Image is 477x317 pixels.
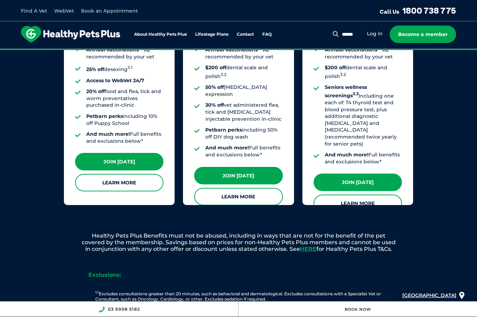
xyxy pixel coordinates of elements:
strong: And much more! [325,152,368,158]
a: WebVet [54,8,74,14]
li: As recommended by your vet [86,45,163,61]
span: [GEOGRAPHIC_DATA] [402,292,456,298]
strong: And much more! [205,145,249,151]
span: Call Us [380,8,399,15]
li: Full benefits and exclusions below* [205,145,282,158]
sup: 1.2 [258,46,263,51]
strong: 30% off [205,102,224,108]
button: Search [331,30,340,37]
a: Lifestage Plans [195,32,228,37]
a: Book an Appointment [81,8,138,14]
a: Contact [237,32,254,37]
a: HERE [300,246,316,252]
span: Proactive, preventative wellness program designed to keep your pet healthier and happier for longer [108,49,369,55]
a: Join [DATE] [194,167,282,184]
strong: 50% off [205,84,224,90]
a: Learn More [314,195,402,212]
li: desexing [86,64,163,73]
strong: 20% off [86,88,105,94]
a: 03 9908 5182 [108,307,140,312]
strong: Exclusions: [88,272,121,278]
a: Learn More [75,174,163,191]
strong: $200 off [325,64,346,71]
a: FAQ [262,32,272,37]
sup: 1.1 [95,290,99,295]
strong: $200 off [205,64,226,71]
sup: 3.3 [353,92,359,97]
li: [MEDICAL_DATA] expression [205,84,282,98]
sup: 3.2 [340,72,346,77]
a: Join [DATE] [314,174,402,191]
strong: Access to WebVet 24/7 [86,77,144,84]
a: Log in [367,30,383,37]
img: location_pin.svg [459,292,464,300]
li: including 10% off Puppy School [86,113,163,127]
a: About Healthy Pets Plus [134,32,187,37]
sup: 3.1 [127,65,132,70]
li: including 50% off DIY dog wash [205,127,282,140]
sup: 1.2 [377,46,382,51]
a: [GEOGRAPHIC_DATA] [402,291,456,300]
li: Including one each of: T4 thyroid test and blood pressure test, plus additional diagnostic [MEDIC... [325,84,402,147]
li: Full benefits and exclusions below* [325,152,402,165]
li: food and flea, tick and worm preventatives purchased in-clinic [86,88,163,109]
sup: 1.2 [139,46,144,51]
li: dental scale and polish [205,64,282,80]
a: Become a member [390,26,456,43]
li: As recommended by your vet [205,45,282,61]
sup: 3.2 [221,72,227,77]
li: Full benefits and exclusions below* [86,131,163,145]
a: Join [DATE] [75,153,163,170]
img: hpp-logo [21,26,120,43]
strong: 25% off [86,66,104,72]
strong: And much more! [86,131,130,137]
p: Healthy Pets Plus Benefits must not be abused, including in ways that are not for the benefit of ... [57,232,420,253]
li: dental scale and polish [325,64,402,80]
strong: Petbarn perks [205,127,242,133]
strong: Seniors wellness screenings [325,84,367,99]
li: As recommended by your vet [325,45,402,61]
a: Learn More [194,188,282,205]
a: Call Us1800 738 775 [380,5,456,16]
img: location_phone.svg [98,307,105,312]
a: Find A Vet [21,8,47,14]
li: vet administered flea, tick and [MEDICAL_DATA] injectable prevention in-clinic [205,102,282,122]
strong: Petbarn perks [86,113,123,119]
a: Book Now [345,307,371,312]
